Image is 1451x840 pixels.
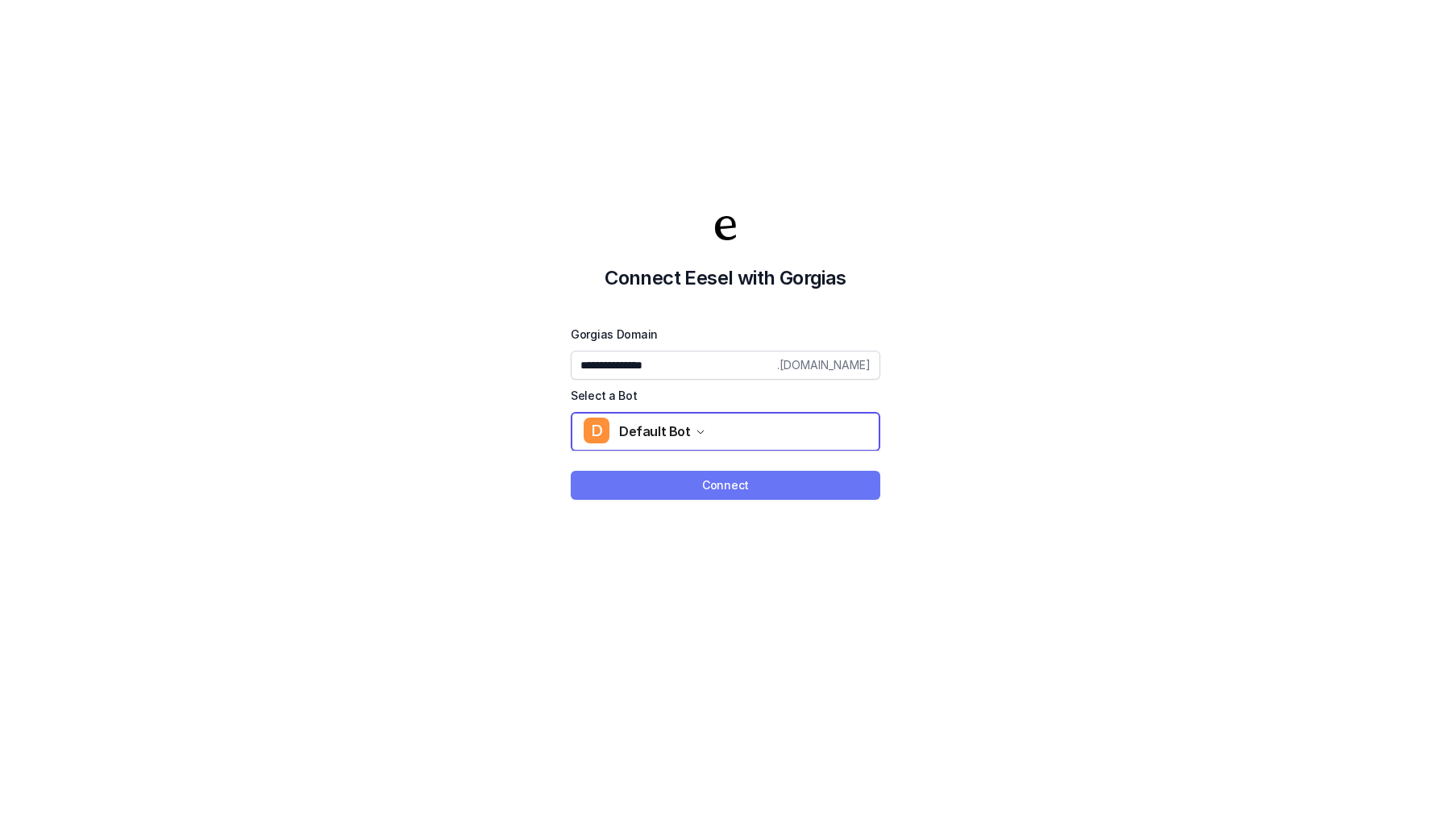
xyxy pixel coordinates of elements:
[571,386,880,405] label: Select a Bot
[777,351,880,380] span: .[DOMAIN_NAME]
[619,420,691,443] span: Default Bot
[584,418,609,443] span: D
[571,264,880,293] h2: Connect Eesel with Gorgias
[709,212,742,244] img: Eesel
[571,471,880,500] button: Connect
[571,325,880,344] label: Gorgias Domain
[571,412,880,451] button: DDefault Bot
